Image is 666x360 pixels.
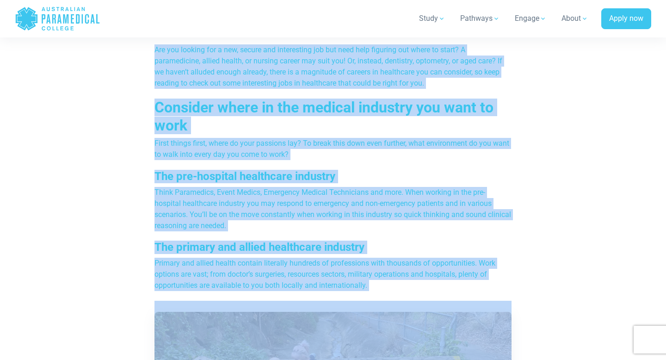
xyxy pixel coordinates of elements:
h3: The pre-hospital healthcare industry [154,170,512,183]
span: Think Paramedics, Event Medics, Emergency Medical Technicians and more. When working in the pre-h... [154,188,511,230]
a: Study [413,6,451,31]
a: About [556,6,594,31]
a: Australian Paramedical College [15,4,100,34]
span: Primary and allied health contain literally hundreds of professions with thousands of opportuniti... [154,259,495,290]
a: Engage [509,6,552,31]
p: First things first, where do your passions lay? To break this down even further, what environment... [154,138,512,160]
h3: The primary and allied healthcare industry [154,241,512,254]
a: Pathways [455,6,506,31]
h2: Consider where in the medical industry you want to work [154,99,512,134]
a: Apply now [601,8,651,30]
p: Are you looking for a new, secure and interesting job but need help figuring out where to start? ... [154,44,512,89]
